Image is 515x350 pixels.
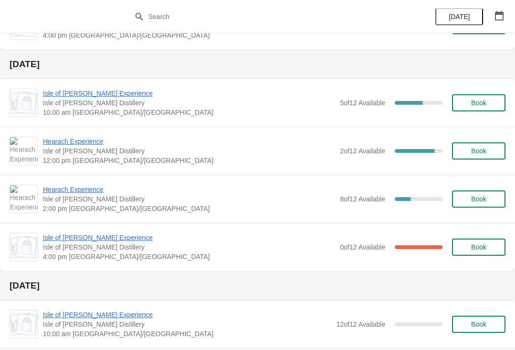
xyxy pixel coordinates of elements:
[43,194,335,204] span: Isle of [PERSON_NAME] Distillery
[10,281,505,290] h2: [DATE]
[43,30,335,40] span: 4:00 pm [GEOGRAPHIC_DATA]/[GEOGRAPHIC_DATA]
[43,320,331,329] span: Isle of [PERSON_NAME] Distillery
[10,137,38,165] img: Hearach Experience | Isle of Harris Distillery | 12:00 pm Europe/London
[449,13,470,20] span: [DATE]
[43,233,335,242] span: Isle of [PERSON_NAME] Experience
[43,156,335,165] span: 12:00 pm [GEOGRAPHIC_DATA]/[GEOGRAPHIC_DATA]
[43,89,335,98] span: Isle of [PERSON_NAME] Experience
[148,8,386,25] input: Search
[43,329,331,339] span: 10:00 am [GEOGRAPHIC_DATA]/[GEOGRAPHIC_DATA]
[471,147,486,155] span: Book
[471,320,486,328] span: Book
[452,94,505,111] button: Book
[43,98,335,108] span: Isle of [PERSON_NAME] Distillery
[10,60,505,69] h2: [DATE]
[452,239,505,256] button: Book
[471,243,486,251] span: Book
[340,99,385,107] span: 5 of 12 Available
[435,8,483,25] button: [DATE]
[43,108,335,117] span: 10:00 am [GEOGRAPHIC_DATA]/[GEOGRAPHIC_DATA]
[471,195,486,203] span: Book
[471,99,486,107] span: Book
[452,142,505,160] button: Book
[43,137,335,146] span: Hearach Experience
[10,185,38,213] img: Hearach Experience | Isle of Harris Distillery | 2:00 pm Europe/London
[43,252,335,261] span: 4:00 pm [GEOGRAPHIC_DATA]/[GEOGRAPHIC_DATA]
[340,195,385,203] span: 8 of 12 Available
[43,185,335,194] span: Hearach Experience
[43,310,331,320] span: Isle of [PERSON_NAME] Experience
[10,91,38,114] img: Isle of Harris Gin Experience | Isle of Harris Distillery | 10:00 am Europe/London
[452,316,505,333] button: Book
[43,204,335,213] span: 2:00 pm [GEOGRAPHIC_DATA]/[GEOGRAPHIC_DATA]
[452,190,505,208] button: Book
[10,236,38,259] img: Isle of Harris Gin Experience | Isle of Harris Distillery | 4:00 pm Europe/London
[336,320,385,328] span: 12 of 12 Available
[43,242,335,252] span: Isle of [PERSON_NAME] Distillery
[340,147,385,155] span: 2 of 12 Available
[43,146,335,156] span: Isle of [PERSON_NAME] Distillery
[10,313,38,336] img: Isle of Harris Gin Experience | Isle of Harris Distillery | 10:00 am Europe/London
[340,243,385,251] span: 0 of 12 Available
